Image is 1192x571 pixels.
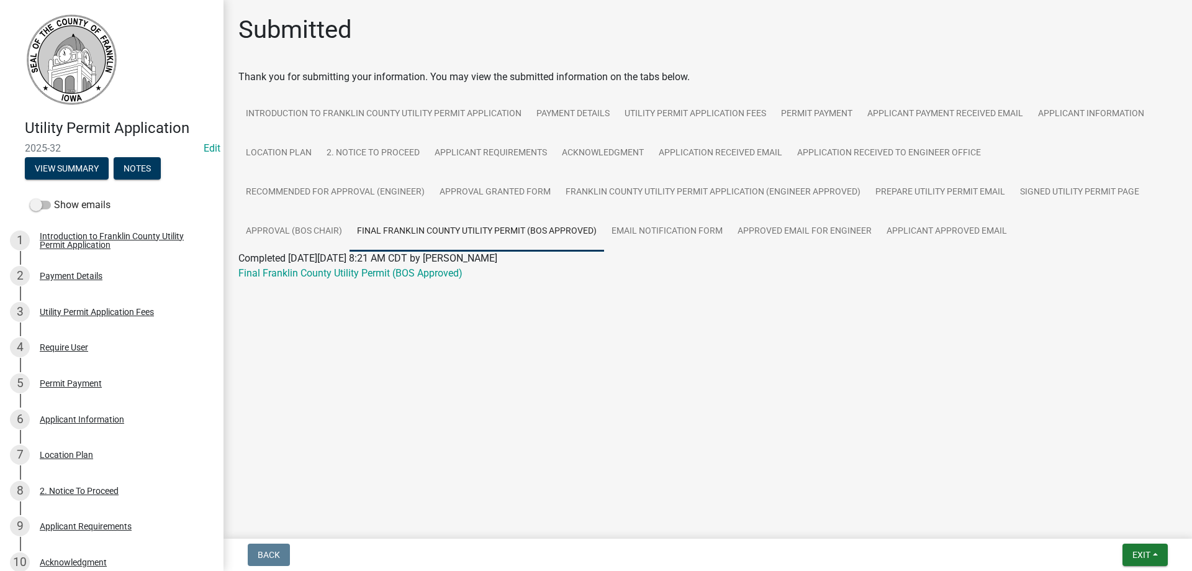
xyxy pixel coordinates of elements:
[1132,550,1150,560] span: Exit
[617,94,774,134] a: Utility Permit Application Fees
[258,550,280,560] span: Back
[1122,544,1168,566] button: Exit
[10,302,30,322] div: 3
[238,94,529,134] a: Introduction to Franklin County Utility Permit Application
[25,157,109,180] button: View Summary
[350,212,604,252] a: Final Franklin County Utility Permit (BOS Approved)
[40,379,102,388] div: Permit Payment
[730,212,879,252] a: Approved Email For Engineer
[40,272,102,280] div: Payment Details
[558,173,868,212] a: Franklin County Utility Permit Application (Engineer Approved)
[10,231,30,250] div: 1
[10,481,30,501] div: 8
[10,373,30,393] div: 5
[10,266,30,286] div: 2
[40,232,204,249] div: Introduction to Franklin County Utility Permit Application
[1013,173,1147,212] a: Signed Utility Permit Page
[40,450,93,459] div: Location Plan
[10,337,30,357] div: 4
[238,70,1177,85] div: Thank you for submitting your information. You may view the submitted information on the tabs below.
[879,212,1014,252] a: Applicant Approved Email
[204,142,220,154] a: Edit
[40,486,119,495] div: 2. Notice To Proceed
[427,134,554,173] a: Applicant Requirements
[40,343,88,352] div: Require User
[25,119,214,137] h4: Utility Permit Application
[114,157,161,180] button: Notes
[554,134,651,173] a: Acknowledgment
[860,94,1031,134] a: Applicant Payment Received Email
[238,134,319,173] a: Location Plan
[25,164,109,174] wm-modal-confirm: Summary
[40,415,124,424] div: Applicant Information
[238,15,352,45] h1: Submitted
[774,94,860,134] a: Permit Payment
[40,308,154,316] div: Utility Permit Application Fees
[114,164,161,174] wm-modal-confirm: Notes
[30,198,111,212] label: Show emails
[40,522,132,531] div: Applicant Requirements
[204,142,220,154] wm-modal-confirm: Edit Application Number
[248,544,290,566] button: Back
[651,134,790,173] a: Application Received Email
[40,558,107,567] div: Acknowledgment
[319,134,427,173] a: 2. Notice To Proceed
[238,252,497,264] span: Completed [DATE][DATE] 8:21 AM CDT by [PERSON_NAME]
[10,516,30,536] div: 9
[10,409,30,429] div: 6
[238,267,463,279] a: Final Franklin County Utility Permit (BOS Approved)
[529,94,617,134] a: Payment Details
[25,13,118,106] img: Franklin County, Iowa
[25,142,199,154] span: 2025-32
[10,445,30,465] div: 7
[1031,94,1152,134] a: Applicant Information
[604,212,730,252] a: Email Notification Form
[432,173,558,212] a: Approval Granted Form
[868,173,1013,212] a: Prepare Utility Permit Email
[790,134,988,173] a: Application Received to Engineer Office
[238,212,350,252] a: APPROVAL (BOS Chair)
[238,173,432,212] a: RECOMMENDED FOR APPROVAL (Engineer)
